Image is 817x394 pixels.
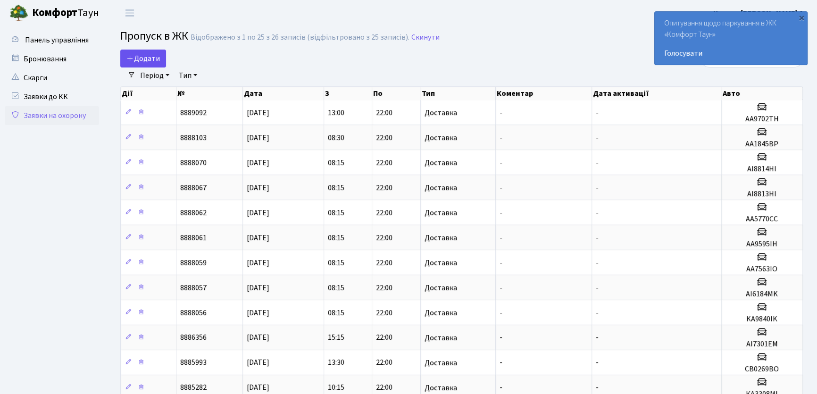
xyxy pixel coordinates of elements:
span: 8888059 [180,258,207,268]
span: 08:30 [328,133,344,143]
span: Доставка [425,334,457,342]
span: - [596,133,599,143]
a: Голосувати [664,48,798,59]
h5: AA5770CC [725,215,799,224]
b: Цитрус [PERSON_NAME] А. [713,8,806,18]
h5: AA9595IH [725,240,799,249]
span: Таун [32,5,99,21]
span: - [596,158,599,168]
span: [DATE] [247,233,269,243]
span: 8889092 [180,108,207,118]
span: Доставка [425,359,457,367]
th: № [176,87,243,100]
b: Комфорт [32,5,77,20]
img: logo.png [9,4,28,23]
span: 13:00 [328,108,344,118]
span: 08:15 [328,183,344,193]
span: 15:15 [328,333,344,343]
span: Панель управління [25,35,89,45]
h5: AA1845BP [725,140,799,149]
th: Авто [721,87,802,100]
span: 22:00 [376,333,392,343]
span: 8885993 [180,358,207,368]
span: [DATE] [247,383,269,393]
h5: KA9840IK [725,315,799,324]
h5: AI8814HI [725,165,799,174]
span: - [596,383,599,393]
a: Додати [120,50,166,67]
span: - [596,108,599,118]
button: Переключити навігацію [118,5,142,21]
span: 8888062 [180,208,207,218]
span: 08:15 [328,258,344,268]
span: 8888061 [180,233,207,243]
span: Доставка [425,284,457,292]
a: Заявки до КК [5,87,99,106]
h5: AI8813HI [725,190,799,199]
a: Заявки на охорону [5,106,99,125]
span: - [500,108,502,118]
span: 22:00 [376,308,392,318]
span: 22:00 [376,383,392,393]
span: 8888070 [180,158,207,168]
span: - [596,233,599,243]
span: - [596,258,599,268]
th: По [372,87,420,100]
span: 22:00 [376,258,392,268]
span: Доставка [425,234,457,242]
a: Бронювання [5,50,99,68]
span: Пропуск в ЖК [120,28,188,44]
span: - [500,383,502,393]
span: 13:30 [328,358,344,368]
span: Доставка [425,309,457,317]
span: - [500,233,502,243]
div: Відображено з 1 по 25 з 26 записів (відфільтровано з 25 записів). [191,33,409,42]
a: Цитрус [PERSON_NAME] А. [713,8,806,19]
span: [DATE] [247,158,269,168]
span: Доставка [425,384,457,392]
span: 8886356 [180,333,207,343]
div: × [797,13,806,22]
span: [DATE] [247,358,269,368]
span: - [500,183,502,193]
span: [DATE] [247,108,269,118]
a: Період [136,67,173,84]
span: 22:00 [376,133,392,143]
span: - [596,283,599,293]
span: 08:15 [328,308,344,318]
span: [DATE] [247,133,269,143]
span: 8888057 [180,283,207,293]
span: 08:15 [328,158,344,168]
span: - [500,208,502,218]
span: 22:00 [376,283,392,293]
th: Коментар [496,87,592,100]
span: Доставка [425,134,457,142]
span: 22:00 [376,208,392,218]
a: Скинути [411,33,440,42]
span: 08:15 [328,283,344,293]
span: - [500,133,502,143]
span: Додати [126,53,160,64]
span: - [596,333,599,343]
span: Доставка [425,259,457,267]
span: 22:00 [376,183,392,193]
span: [DATE] [247,283,269,293]
a: Панель управління [5,31,99,50]
span: 8888056 [180,308,207,318]
span: 8888103 [180,133,207,143]
th: Дата [243,87,324,100]
span: [DATE] [247,308,269,318]
span: [DATE] [247,183,269,193]
span: 22:00 [376,158,392,168]
a: Скарги [5,68,99,87]
h5: AA7563IO [725,265,799,274]
span: [DATE] [247,208,269,218]
span: 08:15 [328,233,344,243]
span: 8885282 [180,383,207,393]
span: Доставка [425,209,457,217]
span: - [500,358,502,368]
a: Тип [175,67,201,84]
span: [DATE] [247,333,269,343]
h5: СВ0269ВО [725,365,799,374]
span: - [500,283,502,293]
